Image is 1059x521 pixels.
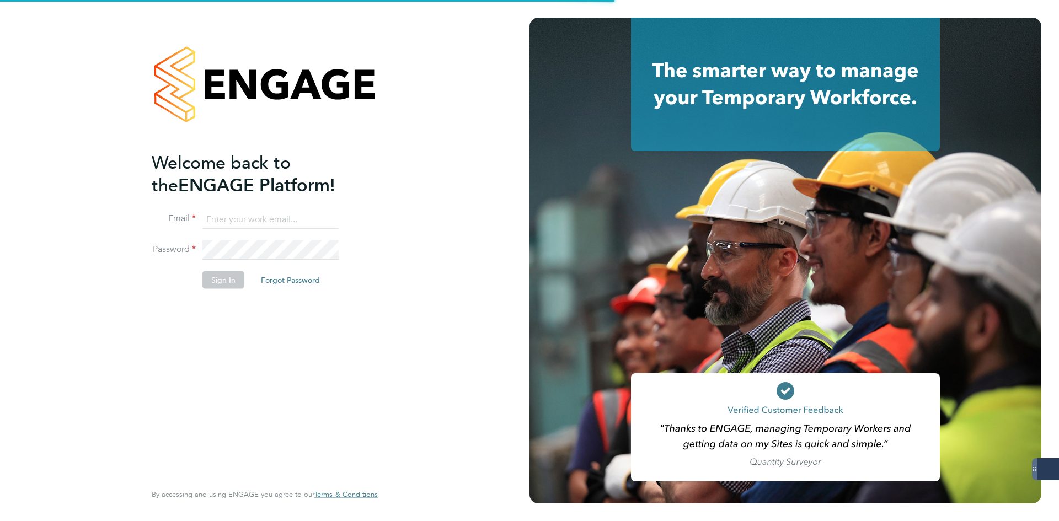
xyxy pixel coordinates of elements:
input: Enter your work email... [202,210,339,229]
span: Welcome back to the [152,152,291,196]
button: Sign In [202,271,244,289]
a: Terms & Conditions [314,490,378,499]
h2: ENGAGE Platform! [152,151,367,196]
button: Forgot Password [252,271,329,289]
span: By accessing and using ENGAGE you agree to our [152,490,378,499]
label: Password [152,244,196,255]
label: Email [152,213,196,224]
